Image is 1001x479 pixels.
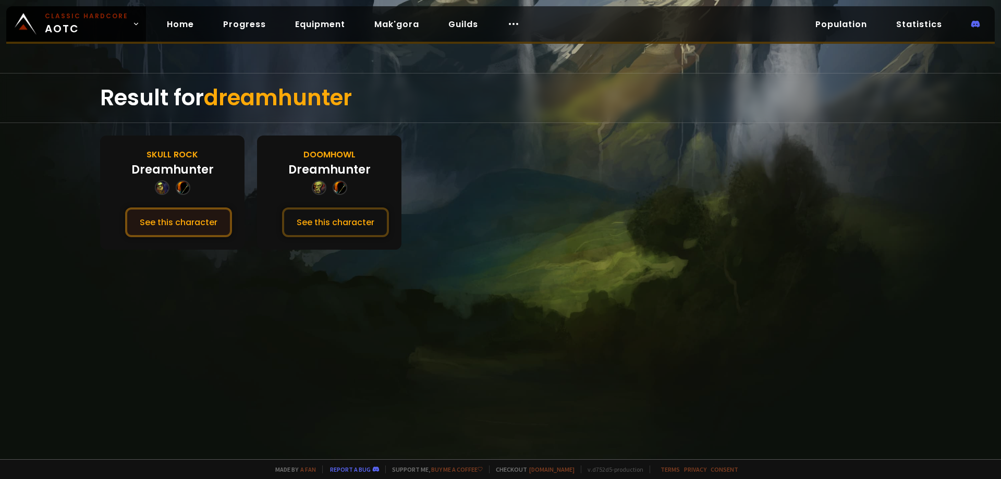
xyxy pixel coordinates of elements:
[303,148,356,161] div: Doomhowl
[282,207,389,237] button: See this character
[215,14,274,35] a: Progress
[431,465,483,473] a: Buy me a coffee
[300,465,316,473] a: a fan
[661,465,680,473] a: Terms
[366,14,428,35] a: Mak'gora
[711,465,738,473] a: Consent
[489,465,575,473] span: Checkout
[45,11,128,36] span: AOTC
[287,14,353,35] a: Equipment
[131,161,214,178] div: Dreamhunter
[100,73,901,122] div: Result for
[888,14,950,35] a: Statistics
[529,465,575,473] a: [DOMAIN_NAME]
[45,11,128,21] small: Classic Hardcore
[158,14,202,35] a: Home
[147,148,198,161] div: Skull Rock
[440,14,486,35] a: Guilds
[269,465,316,473] span: Made by
[204,82,352,113] span: dreamhunter
[330,465,371,473] a: Report a bug
[288,161,371,178] div: Dreamhunter
[807,14,875,35] a: Population
[385,465,483,473] span: Support me,
[684,465,706,473] a: Privacy
[581,465,643,473] span: v. d752d5 - production
[125,207,232,237] button: See this character
[6,6,146,42] a: Classic HardcoreAOTC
